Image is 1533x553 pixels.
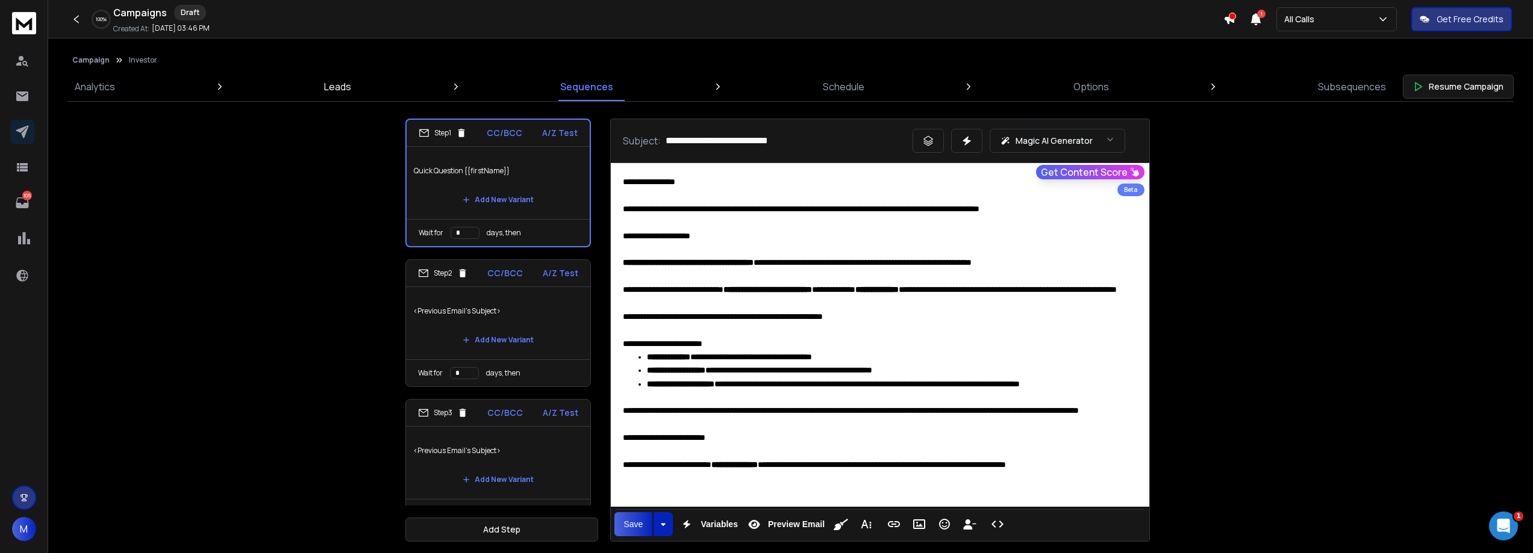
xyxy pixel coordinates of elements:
p: Subsequences [1318,79,1386,94]
p: A/Z Test [542,127,578,139]
div: Beta [1117,184,1144,196]
div: Step 2 [418,268,468,279]
p: Schedule [823,79,864,94]
p: days, then [487,228,521,238]
button: Code View [986,512,1009,536]
p: CC/BCC [487,407,523,419]
p: A/Z Test [543,267,578,279]
button: Save [614,512,653,536]
button: Insert Unsubscribe Link [958,512,981,536]
span: 1 [1514,511,1523,521]
button: Add Step [405,517,598,542]
p: Investor [129,55,157,65]
button: Preview Email [743,512,827,536]
p: Sequences [560,79,613,94]
span: Variables [698,519,740,530]
li: Step2CC/BCCA/Z Test<Previous Email's Subject>Add New VariantWait fordays, then [405,259,591,387]
p: Analytics [75,79,115,94]
a: 105 [10,191,34,215]
a: Sequences [553,72,620,101]
div: Step 1 [419,128,467,138]
p: Magic AI Generator [1016,135,1093,147]
a: Leads [317,72,358,101]
button: Get Content Score [1036,165,1144,179]
p: Wait for [419,228,443,238]
p: 105 [22,191,32,200]
button: Add New Variant [453,468,543,492]
button: Campaign [72,55,110,65]
button: More Text [855,512,878,536]
p: [DATE] 03:46 PM [152,23,210,33]
img: logo [12,12,36,34]
button: Insert Image (Ctrl+P) [908,512,931,536]
p: Subject: [623,134,661,148]
span: Preview Email [766,519,827,530]
button: M [12,517,36,541]
button: Magic AI Generator [990,129,1125,153]
p: CC/BCC [487,267,523,279]
button: Resume Campaign [1403,75,1514,99]
iframe: Intercom live chat [1489,511,1518,540]
span: 1 [1257,10,1266,18]
h1: Campaigns [113,5,167,20]
p: Created At: [113,24,149,34]
p: <Previous Email's Subject> [413,434,583,468]
li: Step1CC/BCCA/Z TestQuick Question {{firstName}}Add New VariantWait fordays, then [405,119,591,247]
div: Draft [174,5,206,20]
p: Leads [324,79,351,94]
p: CC/BCC [487,127,522,139]
a: Options [1066,72,1116,101]
p: A/Z Test [543,407,578,419]
p: Quick Question {{firstName}} [414,154,582,188]
button: Variables [675,512,740,536]
a: Subsequences [1311,72,1393,101]
p: 100 % [96,16,107,23]
button: Emoticons [933,512,956,536]
div: Step 3 [418,407,468,418]
p: Options [1073,79,1109,94]
button: Clean HTML [829,512,852,536]
p: Wait for [418,368,443,378]
a: Analytics [67,72,122,101]
p: <Previous Email's Subject> [413,294,583,328]
button: Insert Link (Ctrl+K) [882,512,905,536]
p: Get Free Credits [1437,13,1503,25]
a: Schedule [816,72,872,101]
p: days, then [486,368,520,378]
p: All Calls [1284,13,1319,25]
button: Add New Variant [453,328,543,352]
button: Get Free Credits [1411,7,1512,31]
li: Step3CC/BCCA/Z Test<Previous Email's Subject>Add New VariantWait fordays, then [405,399,591,527]
button: Add New Variant [453,188,543,212]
